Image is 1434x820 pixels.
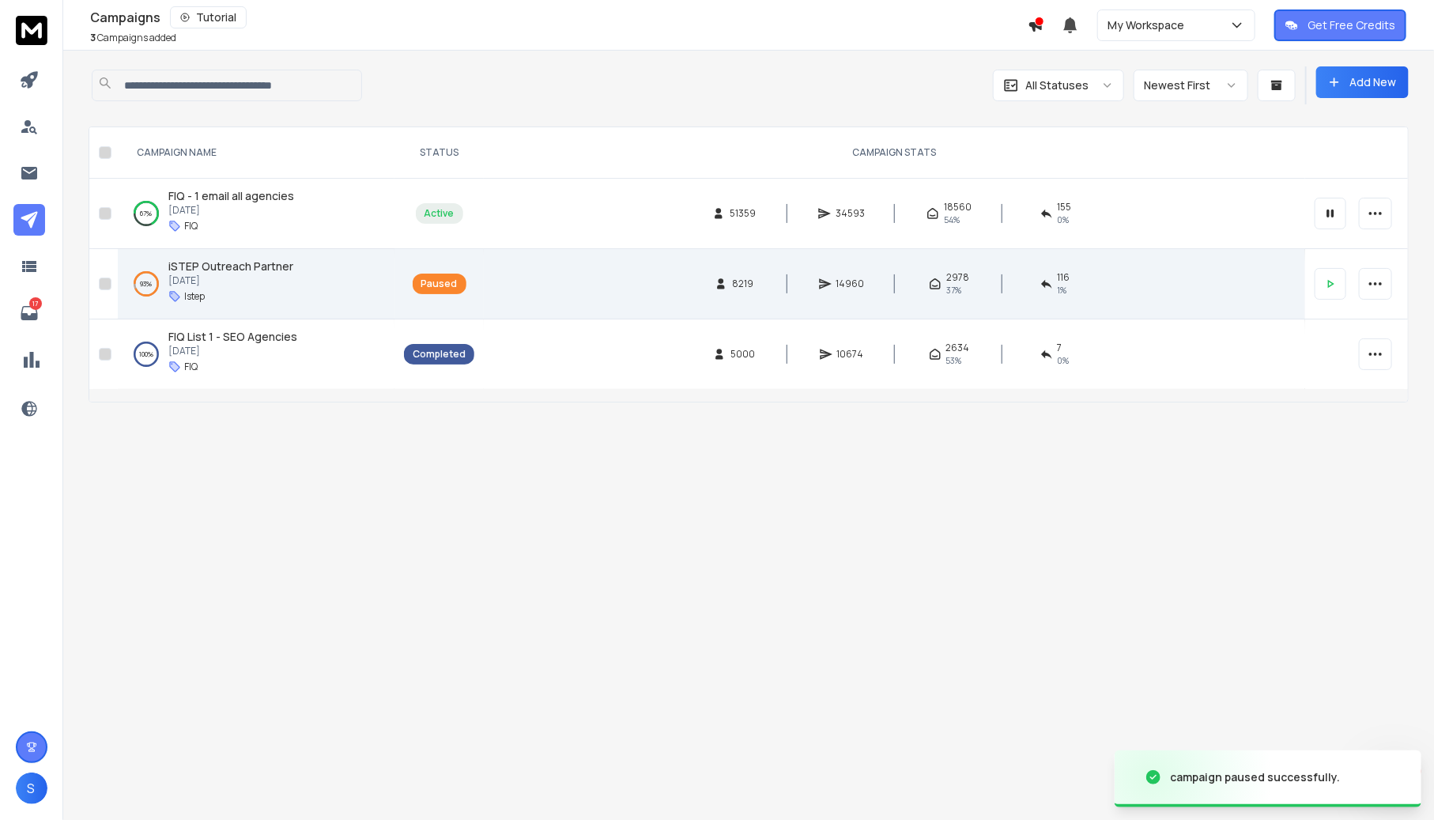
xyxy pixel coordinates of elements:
[946,342,970,354] span: 2634
[837,348,864,361] span: 10674
[16,773,47,804] button: S
[141,206,153,221] p: 67 %
[732,278,753,290] span: 8219
[168,188,294,203] span: FIQ - 1 email all agencies
[184,361,198,373] p: FIQ
[1058,284,1067,297] span: 1 %
[1134,70,1248,101] button: Newest First
[413,348,466,361] div: Completed
[425,207,455,220] div: Active
[946,271,969,284] span: 2978
[836,207,865,220] span: 34593
[13,297,45,329] a: 17
[168,345,297,357] p: [DATE]
[141,276,153,292] p: 93 %
[168,329,297,344] span: FIQ List 1 - SEO Agencies
[90,6,1028,28] div: Campaigns
[118,249,394,319] td: 93%iSTEP Outreach Partner[DATE]Istep
[29,297,42,310] p: 17
[944,201,972,214] span: 18560
[394,127,484,179] th: STATUS
[946,284,961,297] span: 37 %
[1025,77,1089,93] p: All Statuses
[90,32,176,44] p: Campaigns added
[118,127,394,179] th: CAMPAIGN NAME
[836,278,865,290] span: 14960
[1108,17,1191,33] p: My Workspace
[1058,354,1070,367] span: 0 %
[168,274,293,287] p: [DATE]
[118,319,394,390] td: 100%FIQ List 1 - SEO Agencies[DATE]FIQ
[139,346,153,362] p: 100 %
[730,348,755,361] span: 5000
[1316,66,1409,98] button: Add New
[1170,769,1340,785] div: campaign paused successfully.
[1308,17,1395,33] p: Get Free Credits
[1274,9,1406,41] button: Get Free Credits
[168,259,293,274] a: iSTEP Outreach Partner
[1058,214,1070,226] span: 0 %
[1058,271,1070,284] span: 116
[1058,342,1062,354] span: 7
[421,278,458,290] div: Paused
[944,214,960,226] span: 54 %
[730,207,756,220] span: 51359
[170,6,247,28] button: Tutorial
[168,329,297,345] a: FIQ List 1 - SEO Agencies
[168,188,294,204] a: FIQ - 1 email all agencies
[946,354,962,367] span: 53 %
[168,204,294,217] p: [DATE]
[118,179,394,249] td: 67%FIQ - 1 email all agencies[DATE]FIQ
[184,290,205,303] p: Istep
[90,31,96,44] span: 3
[184,220,198,232] p: FIQ
[484,127,1305,179] th: CAMPAIGN STATS
[1058,201,1072,214] span: 155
